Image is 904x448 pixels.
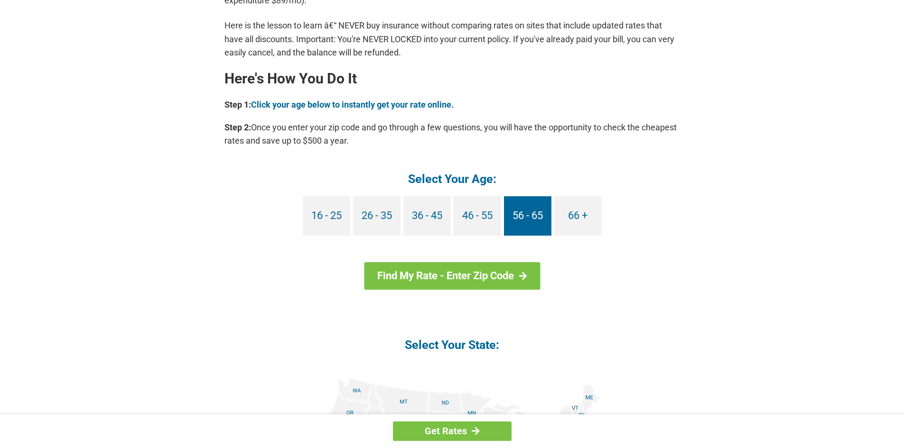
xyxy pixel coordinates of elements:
a: 36 - 45 [403,196,451,236]
a: 26 - 35 [353,196,401,236]
p: Once you enter your zip code and go through a few questions, you will have the opportunity to che... [224,121,680,147]
a: Get Rates [393,421,512,441]
h4: Select Your State: [224,337,680,353]
a: Click your age below to instantly get your rate online. [251,100,454,110]
h2: Here's How You Do It [224,71,680,86]
b: Step 1: [224,100,251,110]
a: 66 + [554,196,602,236]
a: 56 - 65 [504,196,551,236]
a: 16 - 25 [303,196,350,236]
p: Here is the lesson to learn â€“ NEVER buy insurance without comparing rates on sites that include... [224,19,680,59]
a: Find My Rate - Enter Zip Code [364,262,540,290]
h4: Select Your Age: [224,171,680,187]
b: Step 2: [224,122,251,132]
a: 46 - 55 [454,196,501,236]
